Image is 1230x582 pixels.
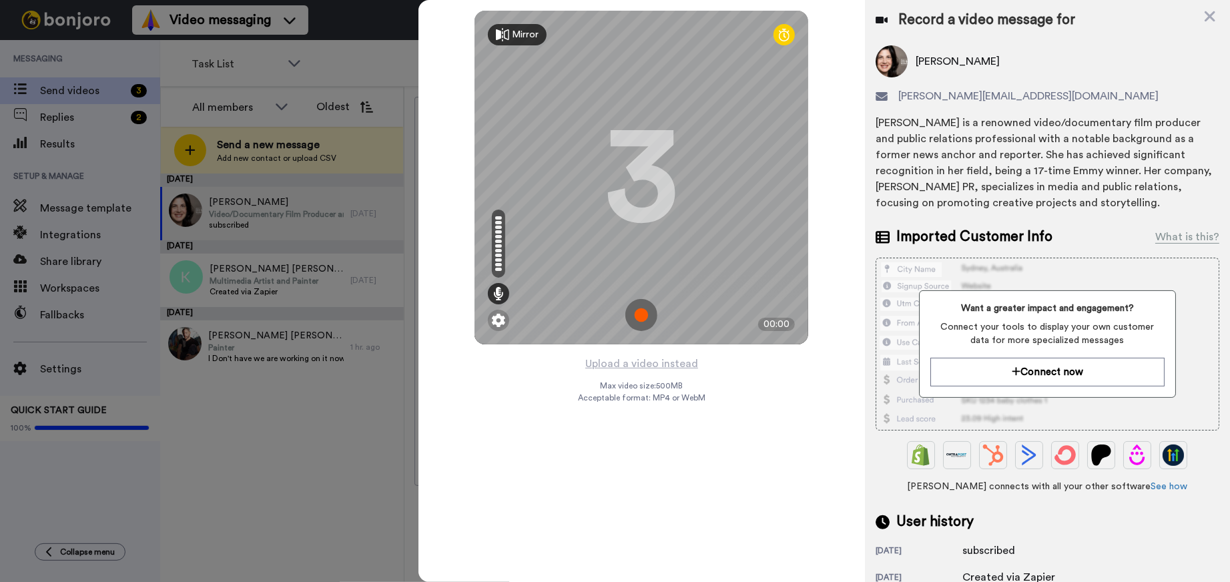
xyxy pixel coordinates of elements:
[876,545,962,559] div: [DATE]
[876,115,1219,211] div: [PERSON_NAME] is a renowned video/documentary film producer and public relations professional wit...
[1155,229,1219,245] div: What is this?
[930,358,1165,386] button: Connect now
[876,480,1219,493] span: [PERSON_NAME] connects with all your other software
[1091,445,1112,466] img: Patreon
[1018,445,1040,466] img: ActiveCampaign
[946,445,968,466] img: Ontraport
[1127,445,1148,466] img: Drip
[962,543,1029,559] div: subscribed
[758,318,795,331] div: 00:00
[578,392,705,403] span: Acceptable format: MP4 or WebM
[896,227,1052,247] span: Imported Customer Info
[492,314,505,327] img: ic_gear.svg
[896,512,974,532] span: User history
[1151,482,1187,491] a: See how
[600,380,683,391] span: Max video size: 500 MB
[930,320,1165,347] span: Connect your tools to display your own customer data for more specialized messages
[982,445,1004,466] img: Hubspot
[625,299,657,331] img: ic_record_start.svg
[1163,445,1184,466] img: GoHighLevel
[898,88,1159,104] span: [PERSON_NAME][EMAIL_ADDRESS][DOMAIN_NAME]
[930,302,1165,315] span: Want a greater impact and engagement?
[1054,445,1076,466] img: ConvertKit
[910,445,932,466] img: Shopify
[605,127,678,228] div: 3
[581,355,702,372] button: Upload a video instead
